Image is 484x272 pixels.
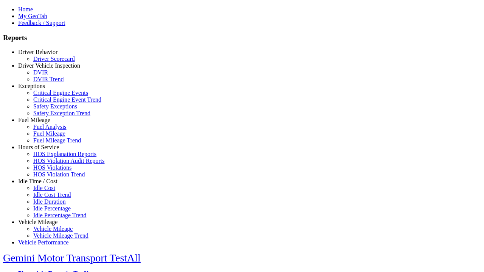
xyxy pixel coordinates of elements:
[18,178,57,184] a: Idle Time / Cost
[33,69,48,76] a: DVIR
[3,34,481,42] h3: Reports
[33,130,65,137] a: Fuel Mileage
[33,232,88,239] a: Vehicle Mileage Trend
[18,49,57,55] a: Driver Behavior
[33,158,105,164] a: HOS Violation Audit Reports
[18,144,59,150] a: Hours of Service
[33,151,96,157] a: HOS Explanation Reports
[18,239,69,246] a: Vehicle Performance
[33,110,90,116] a: Safety Exception Trend
[33,90,88,96] a: Critical Engine Events
[33,198,66,205] a: Idle Duration
[33,171,85,178] a: HOS Violation Trend
[33,124,67,130] a: Fuel Analysis
[33,164,71,171] a: HOS Violations
[33,137,81,144] a: Fuel Mileage Trend
[18,20,65,26] a: Feedback / Support
[33,103,77,110] a: Safety Exceptions
[18,117,50,123] a: Fuel Mileage
[33,76,64,82] a: DVIR Trend
[33,212,86,218] a: Idle Percentage Trend
[18,62,80,69] a: Driver Vehicle Inspection
[18,6,33,12] a: Home
[33,205,71,212] a: Idle Percentage
[3,252,141,264] a: Gemini Motor Transport TestAll
[18,219,57,225] a: Vehicle Mileage
[33,185,55,191] a: Idle Cost
[18,83,45,89] a: Exceptions
[33,226,73,232] a: Vehicle Mileage
[33,96,101,103] a: Critical Engine Event Trend
[33,192,71,198] a: Idle Cost Trend
[18,13,47,19] a: My GeoTab
[33,56,75,62] a: Driver Scorecard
